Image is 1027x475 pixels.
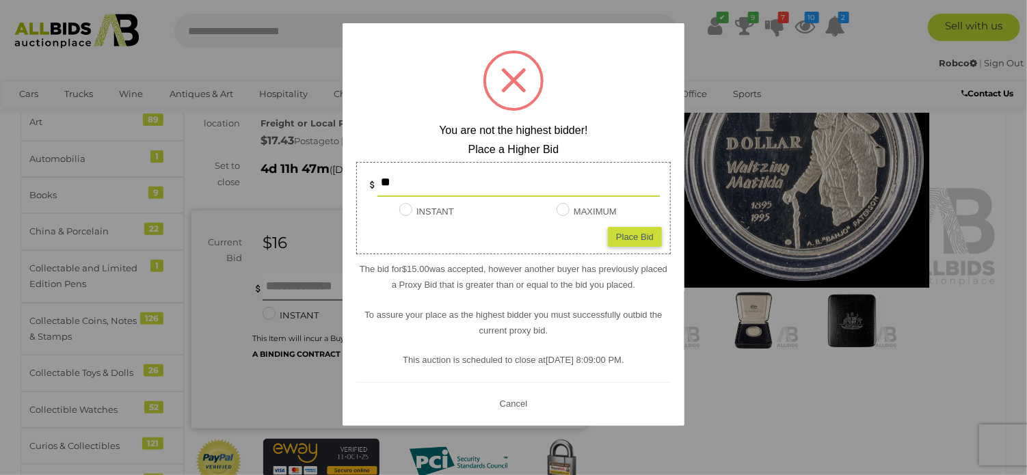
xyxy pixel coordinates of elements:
[546,355,622,365] span: [DATE] 8:09:00 PM
[608,226,662,246] div: Place Bid
[356,143,671,155] h2: Place a Higher Bid
[356,306,671,338] p: To assure your place as the highest bidder you must successfully outbid the current proxy bid.
[399,204,454,219] label: INSTANT
[402,263,429,273] span: $15.00
[356,260,671,293] p: The bid for was accepted, however another buyer has previously placed a Proxy Bid that is greater...
[356,352,671,368] p: This auction is scheduled to close at .
[356,124,671,137] h2: You are not the highest bidder!
[496,394,531,411] button: Cancel
[557,204,617,219] label: MAXIMUM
